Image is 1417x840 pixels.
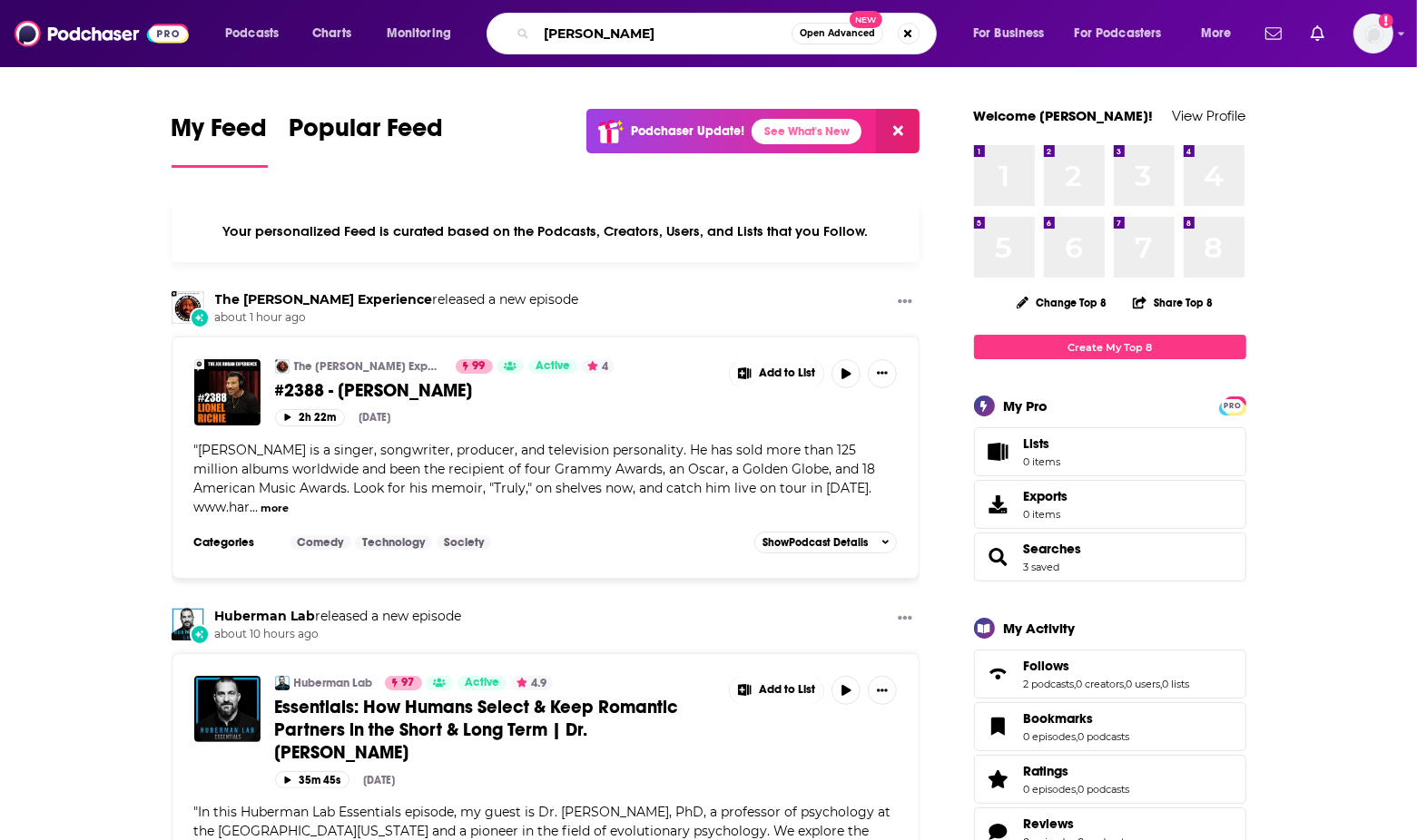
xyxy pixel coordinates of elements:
a: My Feed [172,112,268,168]
img: Huberman Lab [172,608,204,640]
a: 97 [385,676,422,690]
button: 4 [582,359,615,374]
span: about 1 hour ago [215,310,579,326]
h3: released a new episode [215,608,462,625]
span: Show Podcast Details [763,536,868,549]
span: Follows [974,650,1246,698]
span: , [1125,678,1127,690]
a: PRO [1222,398,1244,412]
a: Ratings [1024,763,1130,779]
a: Essentials: How Humans Select & Keep Romantic Partners in the Short & Long Term | Dr. David Buss [194,676,261,742]
a: Show notifications dropdown [1258,18,1289,49]
span: [PERSON_NAME] is a singer, songwriter, producer, and television personality. He has sold more tha... [194,442,876,515]
a: 0 episodes [1024,783,1077,796]
span: Exports [1024,488,1068,504]
span: My Feed [172,112,268,154]
button: ShowPodcast Details [754,532,898,553]
span: Active [465,674,499,692]
img: Huberman Lab [275,676,290,690]
span: ... [251,499,259,515]
span: Searches [1024,541,1082,557]
div: New Episode [190,624,210,644]
span: Ratings [1024,763,1069,779]
span: , [1077,730,1078,743]
a: Follows [980,661,1017,687]
button: open menu [1063,19,1188,48]
button: Change Top 8 [1006,291,1118,314]
span: Exports [980,492,1017,517]
a: 0 lists [1163,678,1190,690]
button: Show profile menu [1353,14,1393,54]
a: Comedy [290,535,351,550]
span: Searches [974,532,1246,581]
a: Essentials: How Humans Select & Keep Romantic Partners in the Short & Long Term | Dr. [PERSON_NAME] [275,696,716,764]
a: See What's New [752,119,861,144]
span: Lists [1024,435,1050,452]
a: 2 podcasts [1024,678,1075,690]
span: Lists [1024,435,1061,452]
img: User Profile [1353,14,1393,54]
span: More [1201,21,1232,46]
span: #2388 - [PERSON_NAME] [275,379,473,402]
input: Search podcasts, credits, & more... [536,19,792,48]
a: Exports [974,480,1246,529]
button: open menu [374,19,475,48]
span: Bookmarks [974,702,1246,751]
span: Monitoring [387,21,451,46]
p: Podchaser Update! [631,123,744,139]
span: 97 [402,674,415,692]
a: The Joe Rogan Experience [215,291,433,308]
div: Your personalized Feed is curated based on the Podcasts, Creators, Users, and Lists that you Follow. [172,200,920,262]
div: Search podcasts, credits, & more... [504,13,954,54]
button: Show More Button [891,291,920,314]
a: Huberman Lab [215,608,316,624]
button: open menu [960,19,1068,48]
span: , [1077,783,1078,796]
a: Welcome [PERSON_NAME]! [974,107,1154,124]
span: For Podcasters [1075,21,1162,46]
span: Essentials: How Humans Select & Keep Romantic Partners in the Short & Long Term | Dr. [PERSON_NAME] [275,696,679,764]
span: , [1161,678,1163,690]
a: 0 podcasts [1078,730,1130,743]
span: 99 [473,357,486,376]
a: Follows [1024,658,1190,674]
img: The Joe Rogan Experience [275,359,290,374]
a: Create My Top 8 [974,335,1246,359]
a: View Profile [1173,107,1246,124]
span: Bookmarks [1024,710,1094,727]
span: Active [536,357,570,376]
svg: Add a profile image [1379,14,1393,28]
a: Technology [355,535,432,550]
span: Lists [980,439,1017,464]
a: Bookmarks [1024,710,1130,727]
span: 0 items [1024,508,1068,521]
a: 0 users [1127,678,1161,690]
span: New [850,11,882,28]
button: open menu [1188,19,1255,48]
a: Lists [974,427,1246,476]
span: Follows [1024,658,1070,674]
img: The Joe Rogan Experience [172,291,204,324]
div: My Activity [1004,620,1076,637]
span: PRO [1222,399,1244,413]
img: Podchaser - Follow, Share and Rate Podcasts [15,16,189,51]
button: Show More Button [868,676,897,705]
div: My Pro [1004,397,1048,415]
button: 4.9 [511,676,553,690]
span: , [1075,678,1077,690]
button: more [261,501,289,516]
a: Huberman Lab [294,676,373,690]
span: 0 items [1024,455,1061,468]
span: Charts [312,21,351,46]
a: Ratings [980,767,1017,792]
button: open menu [212,19,302,48]
button: Share Top 8 [1132,285,1214,320]
a: 0 creators [1077,678,1125,690]
span: about 10 hours ago [215,627,462,642]
button: Open AdvancedNew [792,23,883,44]
div: [DATE] [364,774,396,786]
img: #2388 - Lionel Richie [194,359,261,425]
